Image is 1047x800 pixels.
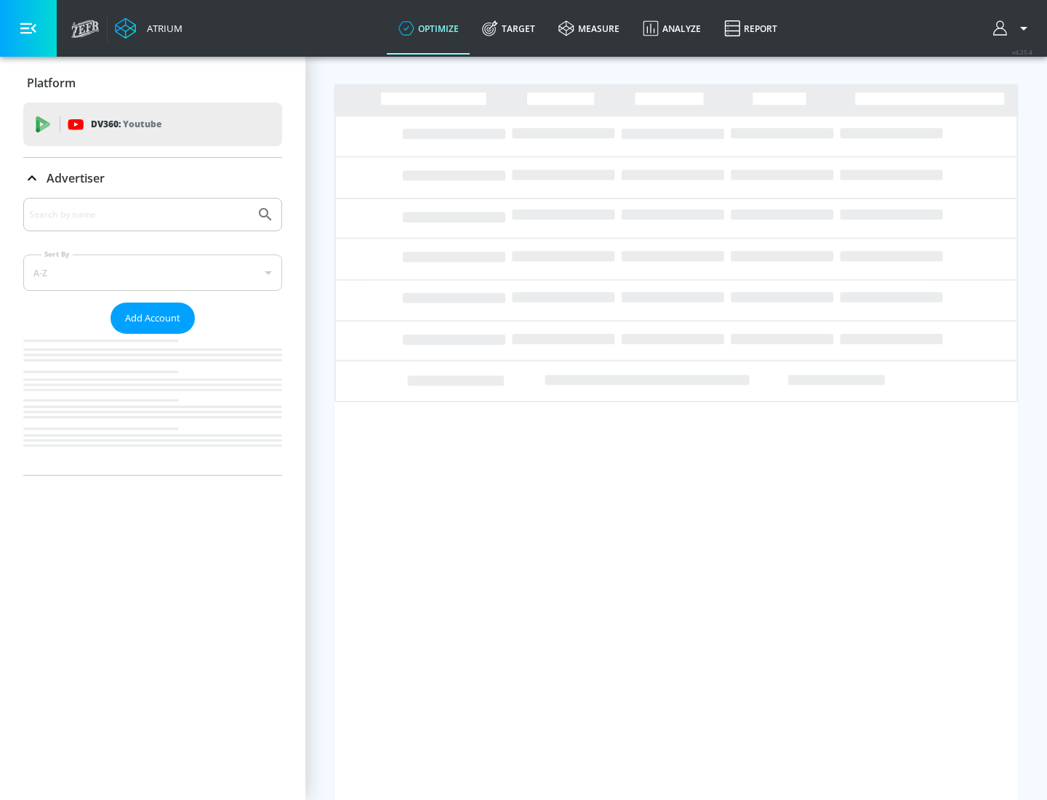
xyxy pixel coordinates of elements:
a: measure [547,2,631,55]
a: Target [470,2,547,55]
div: A-Z [23,255,282,291]
p: Advertiser [47,170,105,186]
p: DV360: [91,116,161,132]
a: Analyze [631,2,713,55]
span: Add Account [125,310,180,327]
input: Search by name [29,205,249,224]
a: Atrium [115,17,182,39]
p: Platform [27,75,76,91]
div: DV360: Youtube [23,103,282,146]
div: Advertiser [23,158,282,199]
div: Platform [23,63,282,103]
a: Report [713,2,789,55]
div: Atrium [141,22,182,35]
span: v 4.25.4 [1012,48,1032,56]
div: Advertiser [23,198,282,475]
nav: list of Advertiser [23,334,282,475]
label: Sort By [41,249,73,259]
p: Youtube [123,116,161,132]
button: Add Account [111,303,195,334]
a: optimize [387,2,470,55]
